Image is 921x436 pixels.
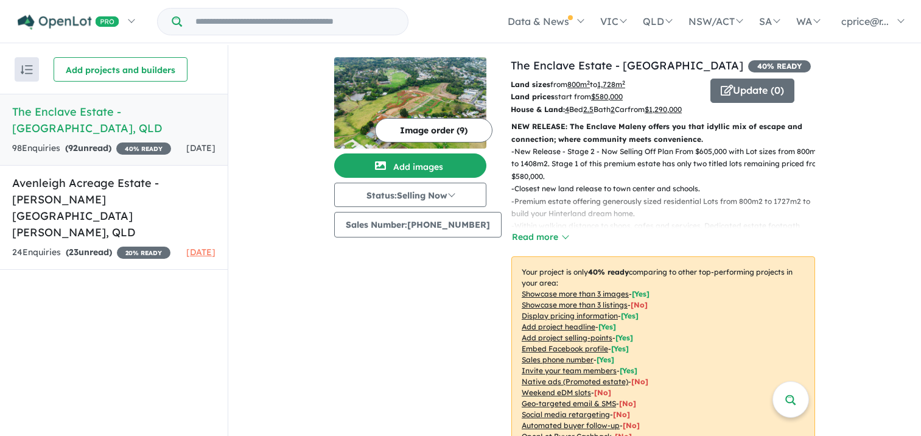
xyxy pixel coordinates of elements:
[511,80,550,89] b: Land sizes
[117,247,170,259] span: 20 % READY
[12,141,171,156] div: 98 Enquir ies
[334,57,486,149] img: The Enclave Estate - Maleny
[620,366,637,375] span: [ Yes ]
[522,421,620,430] u: Automated buyer follow-up
[522,377,628,386] u: Native ads (Promoted estate)
[334,183,486,207] button: Status:Selling Now
[621,311,639,320] span: [ Yes ]
[68,142,78,153] span: 92
[511,92,555,101] b: Land prices
[334,153,486,178] button: Add images
[631,300,648,309] span: [ No ]
[511,183,825,195] p: - Closest new land release to town center and schools.
[591,92,623,101] u: $ 580,000
[619,399,636,408] span: [No]
[597,355,614,364] span: [ Yes ]
[511,79,701,91] p: from
[12,175,215,241] h5: Avenleigh Acreage Estate - [PERSON_NAME][GEOGRAPHIC_DATA][PERSON_NAME] , QLD
[565,105,569,114] u: 4
[522,388,591,397] u: Weekend eDM slots
[511,230,569,244] button: Read more
[186,142,215,153] span: [DATE]
[748,60,811,72] span: 40 % READY
[511,91,701,103] p: start from
[522,322,595,331] u: Add project headline
[375,118,492,142] button: Image order (9)
[65,142,111,153] strong: ( unread)
[597,80,625,89] u: 1,728 m
[645,105,682,114] u: $ 1,290,000
[598,322,616,331] span: [ Yes ]
[588,267,629,276] b: 40 % ready
[567,80,590,89] u: 800 m
[522,399,616,408] u: Geo-targeted email & SMS
[522,344,608,353] u: Embed Facebook profile
[522,311,618,320] u: Display pricing information
[522,300,628,309] u: Showcase more than 3 listings
[631,377,648,386] span: [No]
[12,104,215,136] h5: The Enclave Estate - [GEOGRAPHIC_DATA] , QLD
[12,245,170,260] div: 24 Enquir ies
[522,355,594,364] u: Sales phone number
[511,104,701,116] p: Bed Bath Car from
[186,247,215,258] span: [DATE]
[511,146,825,183] p: - New Release - Stage 2 - Now Selling Off Plan From $605,000 with Lot sizes from 800m2 to 1408m2....
[511,121,815,146] p: NEW RELEASE: The Enclave Maleny offers you that idyllic mix of escape and connection; where commu...
[511,195,825,220] p: - Premium estate offering generously sized residential Lots from 800m2 to 1727m2 to build your Hi...
[841,15,889,27] span: cprice@r...
[116,142,171,155] span: 40 % READY
[522,289,629,298] u: Showcase more than 3 images
[522,366,617,375] u: Invite your team members
[583,105,594,114] u: 2.5
[590,80,625,89] span: to
[522,410,610,419] u: Social media retargeting
[511,105,565,114] b: House & Land:
[611,344,629,353] span: [ Yes ]
[69,247,79,258] span: 23
[594,388,611,397] span: [No]
[334,212,502,237] button: Sales Number:[PHONE_NUMBER]
[511,220,825,245] p: - Within walking distance to shops, cafes and services. Dedicated estate footpath providing easy ...
[615,333,633,342] span: [ Yes ]
[611,105,615,114] u: 2
[587,79,590,86] sup: 2
[184,9,405,35] input: Try estate name, suburb, builder or developer
[511,58,743,72] a: The Enclave Estate - [GEOGRAPHIC_DATA]
[623,421,640,430] span: [No]
[632,289,650,298] span: [ Yes ]
[622,79,625,86] sup: 2
[613,410,630,419] span: [No]
[54,57,187,82] button: Add projects and builders
[66,247,112,258] strong: ( unread)
[21,65,33,74] img: sort.svg
[522,333,612,342] u: Add project selling-points
[710,79,794,103] button: Update (0)
[18,15,119,30] img: Openlot PRO Logo White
